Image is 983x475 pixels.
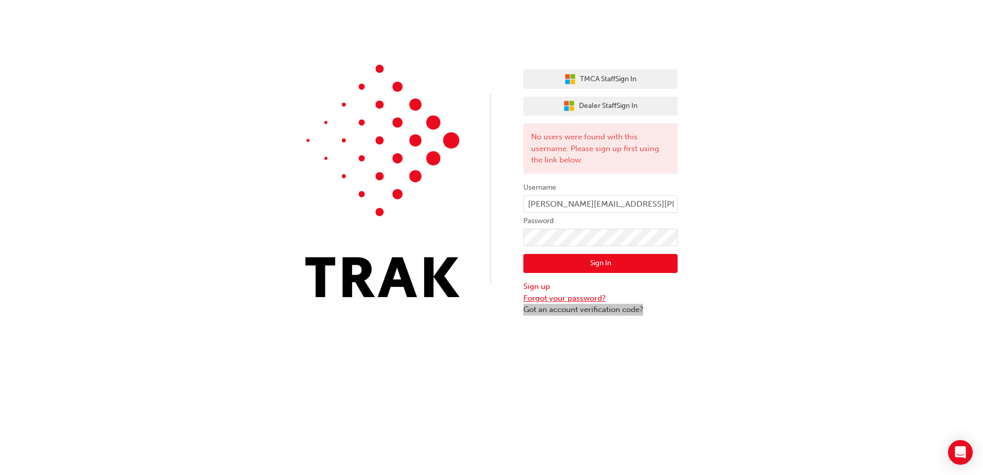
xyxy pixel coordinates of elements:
[523,195,678,213] input: Username
[523,304,678,316] a: Got an account verification code?
[523,97,678,116] button: Dealer StaffSign In
[523,281,678,293] a: Sign up
[579,100,638,112] span: Dealer Staff Sign In
[523,254,678,273] button: Sign In
[523,123,678,174] div: No users were found with this username. Please sign up first using the link below.
[580,74,636,85] span: TMCA Staff Sign In
[523,69,678,89] button: TMCA StaffSign In
[948,440,973,465] div: Open Intercom Messenger
[305,65,460,297] img: Trak
[523,215,678,227] label: Password
[523,293,678,304] a: Forgot your password?
[523,181,678,194] label: Username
